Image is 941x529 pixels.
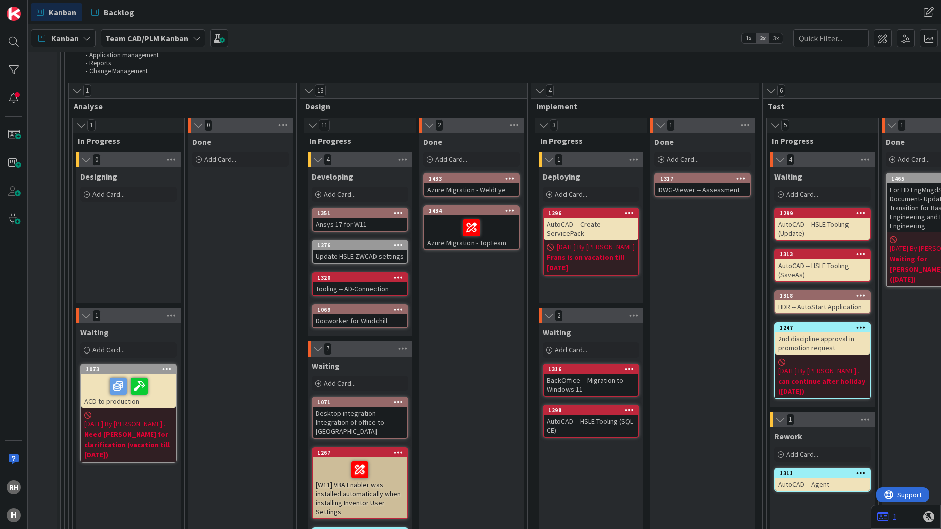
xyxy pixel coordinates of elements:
div: 1351Ansys 17 for W11 [313,209,407,231]
span: Done [654,137,674,147]
div: 1071 [313,398,407,407]
div: 1296 [544,209,638,218]
a: 1313AutoCAD -- HSLE Tooling (SaveAs) [774,249,871,282]
div: 2nd discipline approval in promotion request [775,332,870,355]
span: 7 [324,343,332,355]
a: 1311AutoCAD -- Agent [774,468,871,492]
div: 1267 [317,449,407,456]
span: 3x [769,33,783,43]
div: 1296 [548,210,638,217]
span: 2 [555,310,563,322]
span: 1 [555,154,563,166]
div: 1069Docworker for Windchill [313,305,407,327]
div: 1069 [317,306,407,313]
div: 1351 [317,210,407,217]
div: RH [7,480,21,494]
div: 1318HDR -- AutoStart Application [775,291,870,313]
div: 1318 [775,291,870,300]
div: Update HSLE ZWCAD settings [313,250,407,263]
div: 1318 [780,292,870,299]
div: 1316 [548,366,638,373]
div: ACD to production [81,374,176,408]
div: H [7,508,21,522]
div: DWG-Viewer -- Assessment [655,183,750,196]
span: Waiting [80,327,109,337]
span: Done [423,137,442,147]
span: Design [305,101,515,111]
div: 1317 [655,174,750,183]
span: In Progress [309,136,403,146]
span: 4 [786,154,794,166]
div: 1298AutoCAD -- HSLE Tooling (SQL CE) [544,406,638,437]
div: 1073ACD to production [81,365,176,408]
span: Kanban [49,6,76,18]
span: In Progress [540,136,634,146]
span: In Progress [78,136,172,146]
div: AutoCAD -- HSLE Tooling (Update) [775,218,870,240]
a: Kanban [31,3,82,21]
a: 1069Docworker for Windchill [312,304,408,328]
span: 13 [315,84,326,97]
div: 1434 [424,206,519,215]
div: AutoCAD -- HSLE Tooling (SQL CE) [544,415,638,437]
b: can continue after holiday ([DATE]) [778,376,867,396]
span: 1 [667,119,675,131]
span: Waiting [774,171,802,182]
a: 1433Azure Migration - WeldEye [423,173,520,197]
span: Done [886,137,905,147]
b: Need [PERSON_NAME] for clarification (vacation till [DATE]) [84,429,173,460]
span: Designing [80,171,117,182]
div: 1299AutoCAD -- HSLE Tooling (Update) [775,209,870,240]
span: Add Card... [435,155,467,164]
div: 1299 [775,209,870,218]
div: 1311 [775,469,870,478]
div: Docworker for Windchill [313,314,407,327]
span: In Progress [772,136,866,146]
div: 1433 [424,174,519,183]
div: 1433 [429,175,519,182]
div: 1296AutoCAD -- Create ServicePack [544,209,638,240]
div: 1276Update HSLE ZWCAD settings [313,241,407,263]
div: 1317DWG-Viewer -- Assessment [655,174,750,196]
span: 1 [898,119,906,131]
span: Add Card... [555,345,587,355]
span: 1 [786,414,794,426]
a: 1434Azure Migration - TopTeam [423,205,520,250]
span: Kanban [51,32,79,44]
div: 1299 [780,210,870,217]
span: Rework [774,431,802,442]
span: Add Card... [555,190,587,199]
div: 1434Azure Migration - TopTeam [424,206,519,249]
div: 1433Azure Migration - WeldEye [424,174,519,196]
span: Done [192,137,211,147]
div: 1434 [429,207,519,214]
div: BackOffice -- Migration to Windows 11 [544,374,638,396]
div: 1267 [313,448,407,457]
span: 1 [92,310,101,322]
span: Add Card... [786,450,818,459]
div: 1298 [544,406,638,415]
span: 11 [319,119,330,131]
span: 4 [324,154,332,166]
div: 1071 [317,399,407,406]
span: 0 [204,119,212,131]
div: 1311 [780,470,870,477]
div: 1313AutoCAD -- HSLE Tooling (SaveAs) [775,250,870,281]
div: 1311AutoCAD -- Agent [775,469,870,491]
span: Developing [312,171,353,182]
span: Add Card... [324,379,356,388]
a: 1298AutoCAD -- HSLE Tooling (SQL CE) [543,405,639,438]
div: 1317 [660,175,750,182]
span: Analyse [74,101,284,111]
div: AutoCAD -- HSLE Tooling (SaveAs) [775,259,870,281]
div: 1320Tooling -- AD-Connection [313,273,407,295]
span: Add Card... [324,190,356,199]
a: 12472nd discipline approval in promotion request[DATE] By [PERSON_NAME]...can continue after holi... [774,322,871,399]
a: 1320Tooling -- AD-Connection [312,272,408,296]
div: AutoCAD -- Agent [775,478,870,491]
b: Team CAD/PLM Kanban [105,33,189,43]
span: Implement [536,101,746,111]
div: Ansys 17 for W11 [313,218,407,231]
span: Add Card... [204,155,236,164]
span: Waiting [543,327,571,337]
